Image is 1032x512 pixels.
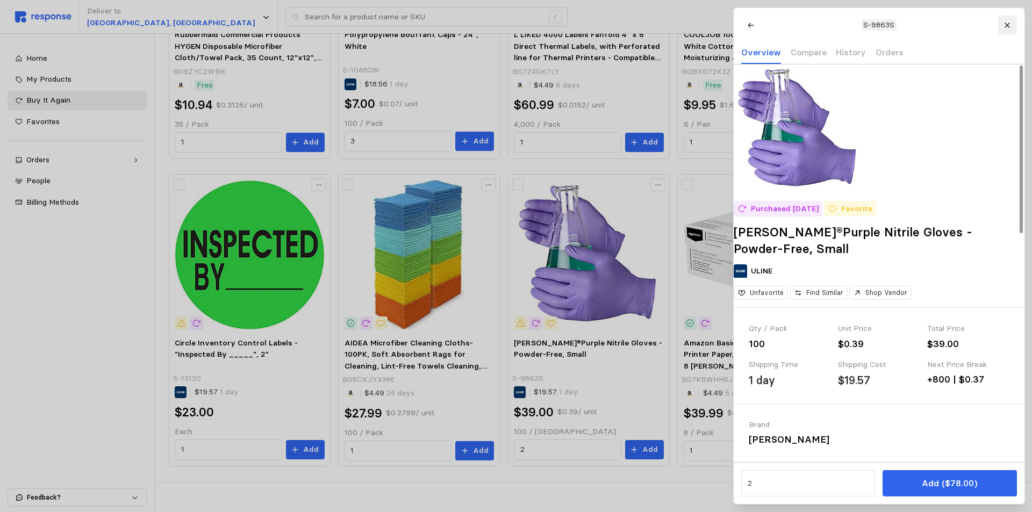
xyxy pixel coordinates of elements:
p: Compare [790,46,826,59]
p: Overview [741,46,781,59]
div: $0.39 [838,337,920,351]
div: 100 [749,337,830,351]
div: Shipping Time [749,359,830,371]
button: Find Similar [790,286,847,300]
p: Purchased [DATE] [750,203,818,215]
div: +800 | $0.37 [927,372,1009,387]
p: Find Similar [806,288,843,298]
div: Next Price Break [927,359,1009,371]
p: Unfavorite [750,288,784,298]
p: History [836,46,866,59]
p: Shop Vendor [865,288,907,298]
h2: [PERSON_NAME]®Purple Nitrile Gloves - Powder-Free, Small [734,224,1024,257]
button: Unfavorite [734,286,788,300]
div: Shipping Cost [838,359,920,371]
p: Favorite [841,203,872,215]
div: $19.57 [838,372,870,388]
div: $39.00 [927,337,1009,351]
img: S-9863S [734,64,863,193]
div: Unit Price [838,323,920,335]
p: S-9863S [863,19,894,31]
div: 1 day [749,372,775,388]
p: Add ($78.00) [922,477,977,490]
button: Add ($78.00) [883,470,1016,496]
p: Orders [875,46,903,59]
div: Qty / Pack [749,323,830,335]
div: Total Price [927,323,1009,335]
button: Shop Vendor [849,286,912,300]
div: Brand [749,419,875,431]
div: [PERSON_NAME] [749,432,875,447]
input: Qty [747,474,869,493]
p: ULINE [751,265,772,277]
